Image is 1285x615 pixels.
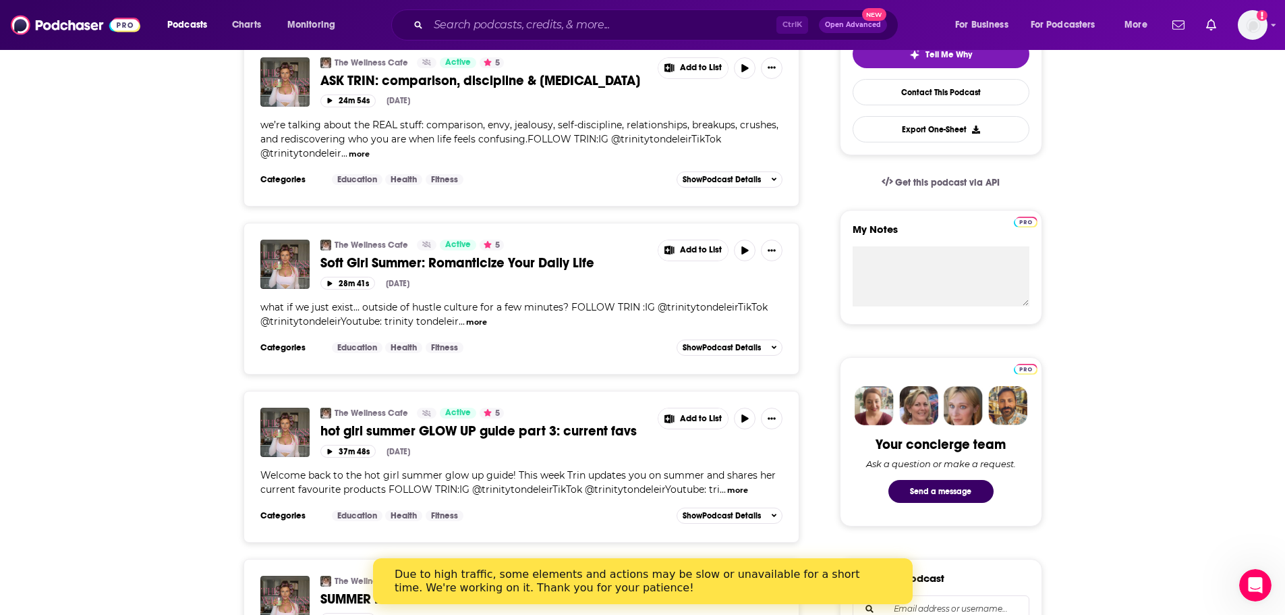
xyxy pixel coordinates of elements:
a: Active [440,240,476,250]
img: User Profile [1238,10,1267,40]
span: Soft Girl Summer: Romanticize Your Daily Life [320,255,594,271]
a: Pro website [1014,215,1037,228]
span: Welcome back to the hot girl summer glow up guide! This week Trin updates you on summer and share... [260,469,776,496]
button: Show More Button [761,408,782,429]
span: ... [720,483,726,496]
button: 5 [480,240,504,250]
button: 24m 54s [320,95,376,107]
h3: Categories [260,174,321,185]
img: Soft Girl Summer: Romanticize Your Daily Life [260,240,310,289]
a: Pro website [1014,362,1037,375]
a: Fitness [426,510,463,521]
span: For Business [955,16,1008,34]
a: Show notifications dropdown [1167,14,1190,36]
a: Fitness [426,342,463,353]
a: Contact This Podcast [853,79,1029,105]
div: Search podcasts, credits, & more... [404,9,911,41]
span: hot girl summer GLOW UP guide part 3: current favs [320,423,637,439]
button: Open AdvancedNew [819,17,887,33]
img: Podchaser - Follow, Share and Rate Podcasts [11,12,140,38]
a: Get this podcast via API [871,166,1011,199]
img: Sydney Profile [855,386,894,425]
span: we’re talking about the REAL stuff: comparison, envy, jealousy, self-discipline, relationships, b... [260,119,778,159]
button: Show profile menu [1238,10,1267,40]
button: open menu [946,14,1025,36]
a: SUMMER BUCKET LIST ♡ [320,591,648,608]
img: ASK TRIN: comparison, discipline & identity crisis [260,57,310,107]
div: Ask a question or make a request. [866,458,1016,469]
span: SUMMER BUCKET LIST ♡ [320,591,463,608]
span: Podcasts [167,16,207,34]
a: The Wellness Cafe [320,240,331,250]
span: ... [459,315,465,327]
button: ShowPodcast Details [677,340,783,356]
button: ShowPodcast Details [677,508,783,524]
div: [DATE] [387,96,410,105]
button: 28m 41s [320,277,375,290]
button: 5 [480,57,504,68]
span: Add to List [680,414,722,424]
span: ASK TRIN: comparison, discipline & [MEDICAL_DATA] [320,72,640,89]
div: [DATE] [387,447,410,456]
a: Education [332,174,382,185]
button: Show More Button [658,58,729,78]
button: ShowPodcast Details [677,171,783,188]
a: Health [385,510,422,521]
span: Add to List [680,63,722,73]
button: Show More Button [658,240,729,261]
button: more [466,317,487,328]
button: more [727,485,748,496]
span: Show Podcast Details [683,343,761,352]
span: Logged in as BerkMarc [1238,10,1267,40]
img: The Wellness Cafe [320,576,331,587]
img: Podchaser Pro [1014,364,1037,375]
button: tell me why sparkleTell Me Why [853,40,1029,68]
a: Active [440,57,476,68]
span: Monitoring [287,16,335,34]
span: Get this podcast via API [895,177,1000,188]
span: what if we just exist... outside of hustle culture for a few minutes? FOLLOW TRIN :⁠⁠⁠⁠⁠⁠⁠⁠⁠⁠⁠⁠⁠⁠... [260,301,768,327]
a: Education [332,342,382,353]
img: Jules Profile [944,386,983,425]
span: Open Advanced [825,22,881,28]
a: Fitness [426,174,463,185]
iframe: Intercom live chat [1239,569,1272,601]
span: More [1124,16,1147,34]
span: Show Podcast Details [683,511,761,520]
img: Barbara Profile [899,386,938,425]
span: ... [341,147,347,159]
iframe: Intercom live chat banner [373,558,913,604]
img: Podchaser Pro [1014,217,1037,228]
a: The Wellness Cafe [335,57,408,68]
span: Charts [232,16,261,34]
span: New [862,8,886,21]
button: open menu [158,14,225,36]
img: The Wellness Cafe [320,57,331,68]
a: hot girl summer GLOW UP guide part 3: current favs [320,423,648,439]
span: For Podcasters [1031,16,1095,34]
a: Health [385,174,422,185]
h3: Categories [260,510,321,521]
a: hot girl summer GLOW UP guide part 3: current favs [260,408,310,457]
a: Health [385,342,422,353]
a: Education [332,510,382,521]
img: tell me why sparkle [909,49,920,60]
span: Ctrl K [776,16,808,34]
button: more [349,149,370,160]
a: The Wellness Cafe [320,408,331,419]
div: [DATE] [386,279,409,288]
a: The Wellness Cafe [335,408,408,419]
label: My Notes [853,223,1029,246]
span: Tell Me Why [925,49,972,60]
button: open menu [1022,14,1115,36]
button: open menu [1115,14,1164,36]
a: ASK TRIN: comparison, discipline & [MEDICAL_DATA] [320,72,648,89]
a: Charts [223,14,269,36]
button: Show More Button [761,57,782,79]
span: Active [445,56,471,70]
button: Export One-Sheet [853,116,1029,142]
